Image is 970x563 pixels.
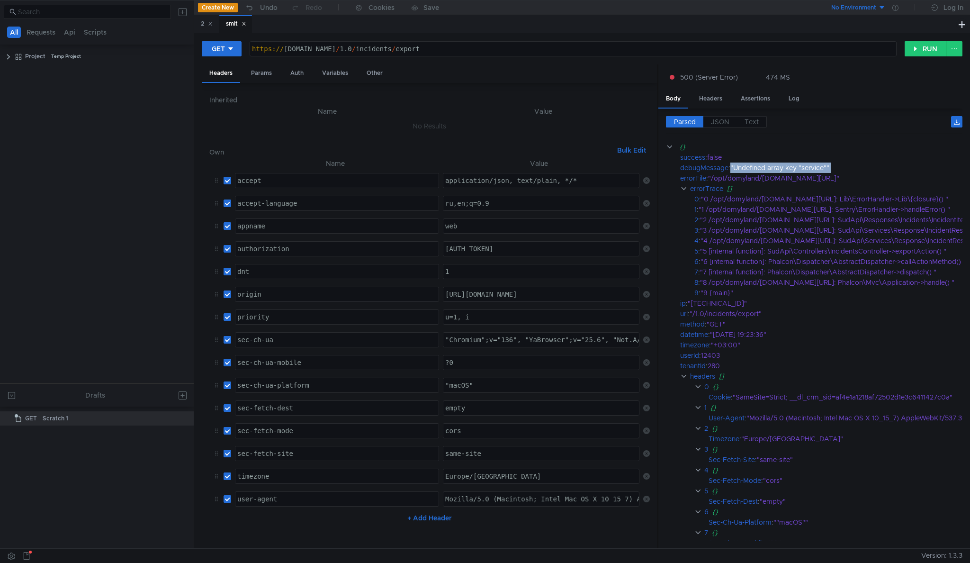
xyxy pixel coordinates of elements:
div: Cookie [709,392,731,402]
div: errorFile [680,173,706,183]
div: Assertions [733,90,778,108]
div: Save [423,4,439,11]
div: 1 [694,204,697,215]
div: Headers [692,90,730,108]
div: Variables [314,64,356,82]
div: 0 [694,194,699,204]
div: No Environment [831,3,876,12]
div: method [680,319,705,329]
div: datetime [680,329,708,340]
button: Scripts [81,27,109,38]
div: 6 [694,256,699,267]
th: Name [217,106,437,117]
div: tenantId [680,361,706,371]
div: Other [359,64,390,82]
h6: Own [209,146,613,158]
div: Sec-Fetch-Mode [709,475,761,486]
div: 2 [201,19,213,29]
button: GET [202,41,242,56]
div: 2 [694,215,698,225]
div: Sec-Ch-Ua-Mobile [709,538,765,548]
div: Undo [260,2,278,13]
input: Search... [18,7,165,17]
div: Sec-Fetch-Dest [709,496,758,507]
button: + Add Header [404,512,456,524]
nz-embed-empty: No Results [413,122,446,130]
div: Auth [283,64,311,82]
div: 2 [704,423,708,434]
div: 3 [694,225,698,236]
div: 8 [694,277,698,288]
div: success [680,152,705,163]
div: Cookies [368,2,395,13]
span: GET [25,411,37,426]
span: Version: 1.3.3 [921,549,962,563]
button: RUN [905,41,947,56]
span: JSON [711,118,729,126]
div: ip [680,298,686,309]
div: Log In [943,2,963,13]
button: Undo [238,0,284,15]
div: 4 [704,465,708,475]
button: Bulk Edit [613,145,650,156]
div: GET [212,44,225,54]
div: Scratch 1 [43,411,68,426]
div: Sec-Fetch-Site [709,454,755,465]
div: Body [658,90,688,109]
div: Sec-Ch-Ua-Platform [709,517,772,527]
th: Value [437,106,649,117]
div: Temp Project [51,49,81,64]
div: Timezone [709,434,739,444]
button: All [7,27,21,38]
span: Parsed [674,118,696,126]
div: Headers [202,64,240,83]
div: 474 MS [766,73,790,82]
div: Drafts [85,390,105,401]
div: 6 [704,507,708,517]
button: Requests [24,27,58,38]
span: Text [745,118,759,126]
div: 0 [704,381,709,392]
div: userId [680,350,699,361]
div: debugMessage [680,163,728,173]
div: User-Agent [709,413,745,423]
div: url [680,309,688,319]
div: 9 [694,288,699,298]
span: 500 (Server Error) [680,72,738,82]
button: Create New [198,3,238,12]
div: 1 [704,402,706,413]
div: 3 [704,444,708,454]
div: 5 [704,486,708,496]
div: Redo [305,2,322,13]
button: Api [61,27,78,38]
div: headers [690,371,715,381]
div: 7 [704,527,708,538]
div: 7 [694,267,698,277]
div: timezone [680,340,709,350]
div: Params [243,64,279,82]
th: Name [231,158,439,169]
div: errorTrace [690,183,723,194]
div: 4 [694,236,699,246]
th: Value [439,158,639,169]
div: 5 [694,246,698,256]
div: Log [781,90,807,108]
button: Redo [284,0,329,15]
div: smlt [226,19,246,29]
div: Project [25,49,45,64]
h6: Inherited [209,94,649,106]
